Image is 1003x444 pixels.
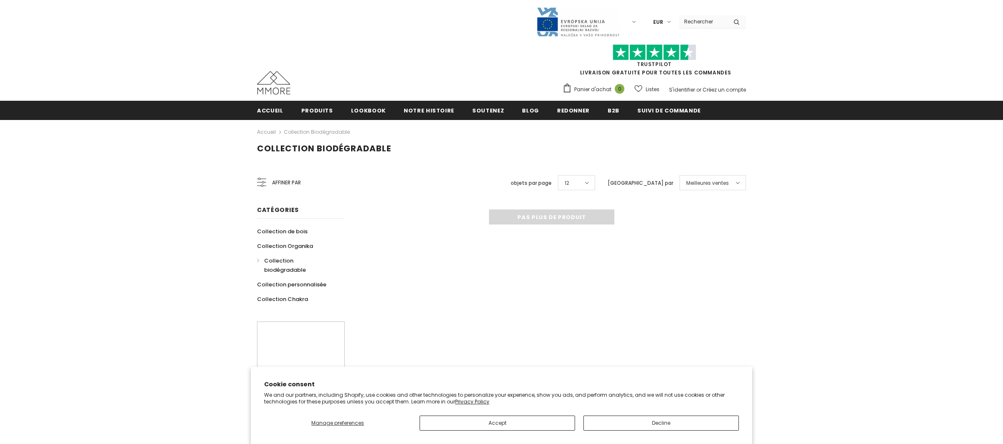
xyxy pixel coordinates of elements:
a: Créez un compte [703,86,746,93]
span: Collection personnalisée [257,281,326,288]
label: [GEOGRAPHIC_DATA] par [608,179,673,187]
a: B2B [608,101,619,120]
span: EUR [653,18,663,26]
button: Manage preferences [264,416,411,431]
a: Collection Organika [257,239,313,253]
a: soutenez [472,101,504,120]
button: Accept [420,416,575,431]
a: Accueil [257,101,283,120]
span: Manage preferences [311,419,364,426]
a: TrustPilot [637,61,672,68]
a: Listes [634,82,659,97]
img: Faites confiance aux étoiles pilotes [613,44,696,61]
input: Search Site [679,15,727,28]
span: Panier d'achat [574,85,611,94]
span: Listes [646,85,659,94]
h2: Cookie consent [264,380,739,389]
a: Collection biodégradable [284,128,350,135]
a: Privacy Policy [455,398,489,405]
span: Suivi de commande [637,107,701,115]
img: Cas MMORE [257,71,290,94]
span: soutenez [472,107,504,115]
span: Blog [522,107,539,115]
a: Notre histoire [404,101,454,120]
span: Meilleures ventes [686,179,729,187]
a: Blog [522,101,539,120]
a: Panier d'achat 0 [563,83,629,96]
span: Redonner [557,107,590,115]
span: Produits [301,107,333,115]
span: Collection de bois [257,227,308,235]
a: S'identifier [669,86,695,93]
span: or [696,86,701,93]
a: Produits [301,101,333,120]
span: B2B [608,107,619,115]
a: Javni Razpis [536,18,620,25]
span: Collection Chakra [257,295,308,303]
span: 0 [615,84,624,94]
span: 12 [565,179,569,187]
a: Collection biodégradable [257,253,336,277]
span: LIVRAISON GRATUITE POUR TOUTES LES COMMANDES [563,48,746,76]
a: Redonner [557,101,590,120]
span: Accueil [257,107,283,115]
a: Collection Chakra [257,292,308,306]
a: Suivi de commande [637,101,701,120]
span: Collection Organika [257,242,313,250]
a: Lookbook [351,101,386,120]
span: Catégories [257,206,299,214]
a: Collection personnalisée [257,277,326,292]
span: Lookbook [351,107,386,115]
button: Decline [583,416,739,431]
img: Javni Razpis [536,7,620,37]
span: Collection biodégradable [257,143,391,154]
span: Affiner par [272,178,301,187]
span: Collection biodégradable [264,257,306,274]
p: We and our partners, including Shopify, use cookies and other technologies to personalize your ex... [264,392,739,405]
span: Notre histoire [404,107,454,115]
a: Accueil [257,127,276,137]
a: Collection de bois [257,224,308,239]
label: objets par page [511,179,552,187]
